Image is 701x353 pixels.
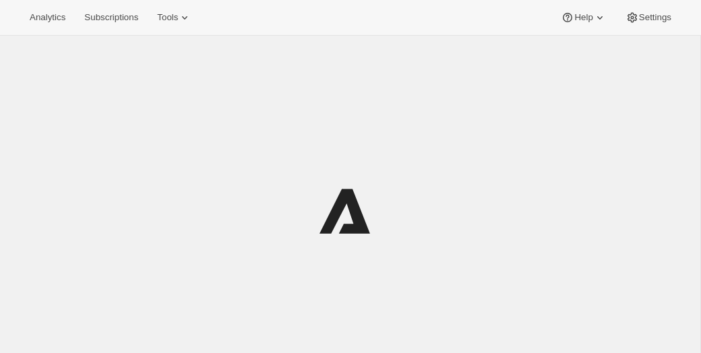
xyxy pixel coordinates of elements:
span: Tools [157,12,178,23]
span: Settings [639,12,671,23]
button: Settings [617,8,679,27]
button: Analytics [22,8,73,27]
span: Analytics [30,12,65,23]
span: Subscriptions [84,12,138,23]
span: Help [574,12,592,23]
button: Tools [149,8,200,27]
button: Help [553,8,614,27]
button: Subscriptions [76,8,146,27]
